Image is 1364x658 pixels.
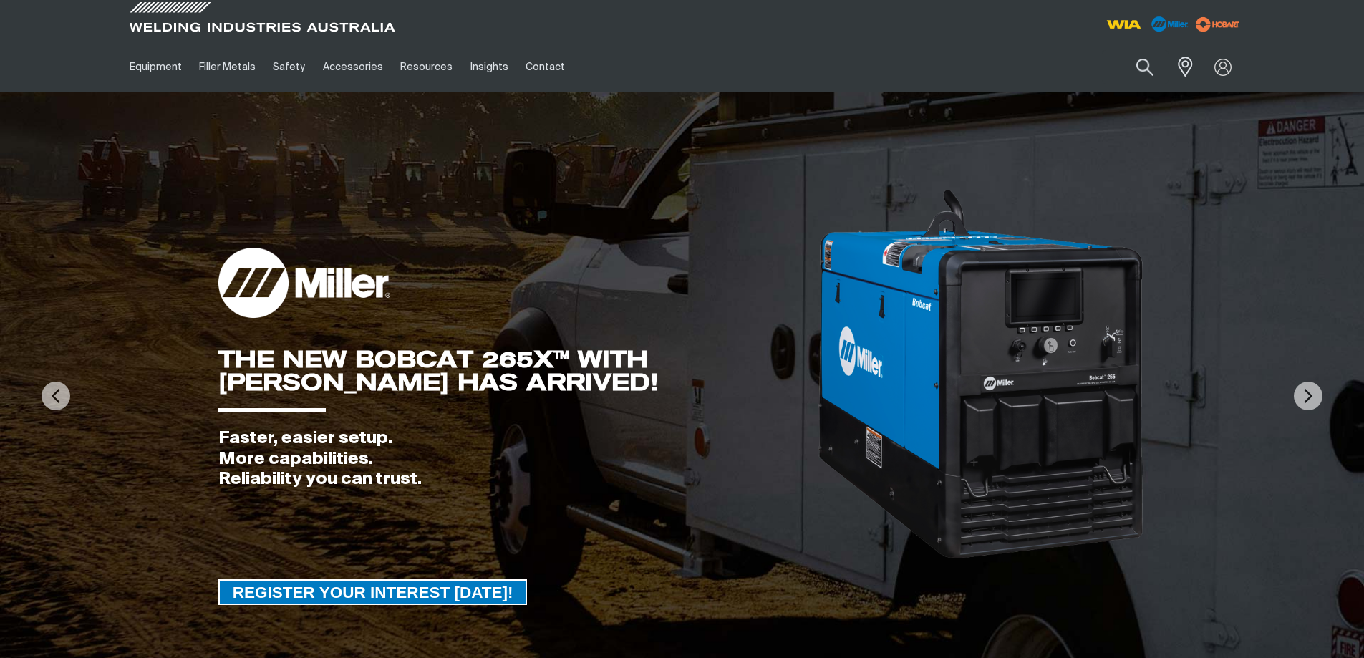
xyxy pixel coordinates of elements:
input: Product name or item number... [1102,50,1169,84]
a: Safety [264,42,314,92]
a: Contact [517,42,574,92]
div: THE NEW BOBCAT 265X™ WITH [PERSON_NAME] HAS ARRIVED! [218,348,816,394]
span: REGISTER YOUR INTEREST [DATE]! [220,579,526,605]
div: Faster, easier setup. More capabilities. Reliability you can trust. [218,428,816,490]
a: Accessories [314,42,392,92]
nav: Main [121,42,963,92]
a: Equipment [121,42,190,92]
a: Insights [461,42,516,92]
a: REGISTER YOUR INTEREST TODAY! [218,579,528,605]
a: Resources [392,42,461,92]
img: miller [1191,14,1244,35]
button: Search products [1121,50,1169,84]
a: Filler Metals [190,42,264,92]
img: PrevArrow [42,382,70,410]
img: NextArrow [1294,382,1322,410]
